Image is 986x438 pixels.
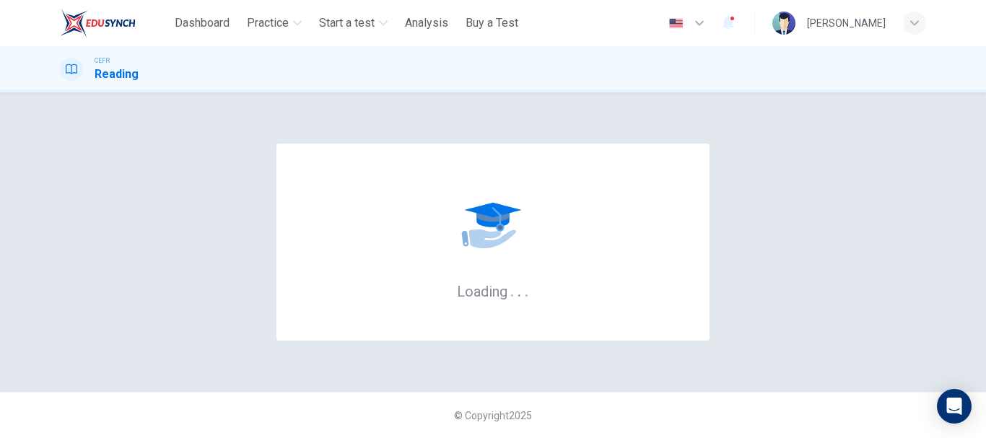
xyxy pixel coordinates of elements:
button: Buy a Test [460,10,524,36]
span: Start a test [319,14,375,32]
h6: . [524,278,529,302]
span: Analysis [405,14,448,32]
h6: . [510,278,515,302]
span: Practice [247,14,289,32]
h6: . [517,278,522,302]
span: Dashboard [175,14,230,32]
h6: Loading [457,281,529,300]
div: [PERSON_NAME] [807,14,886,32]
button: Analysis [399,10,454,36]
button: Dashboard [169,10,235,36]
h1: Reading [95,66,139,83]
button: Practice [241,10,307,36]
span: © Copyright 2025 [454,410,532,421]
span: Buy a Test [466,14,518,32]
img: en [667,18,685,29]
div: Open Intercom Messenger [937,389,972,424]
span: CEFR [95,56,110,66]
a: ELTC logo [60,9,169,38]
img: ELTC logo [60,9,136,38]
img: Profile picture [772,12,795,35]
button: Start a test [313,10,393,36]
